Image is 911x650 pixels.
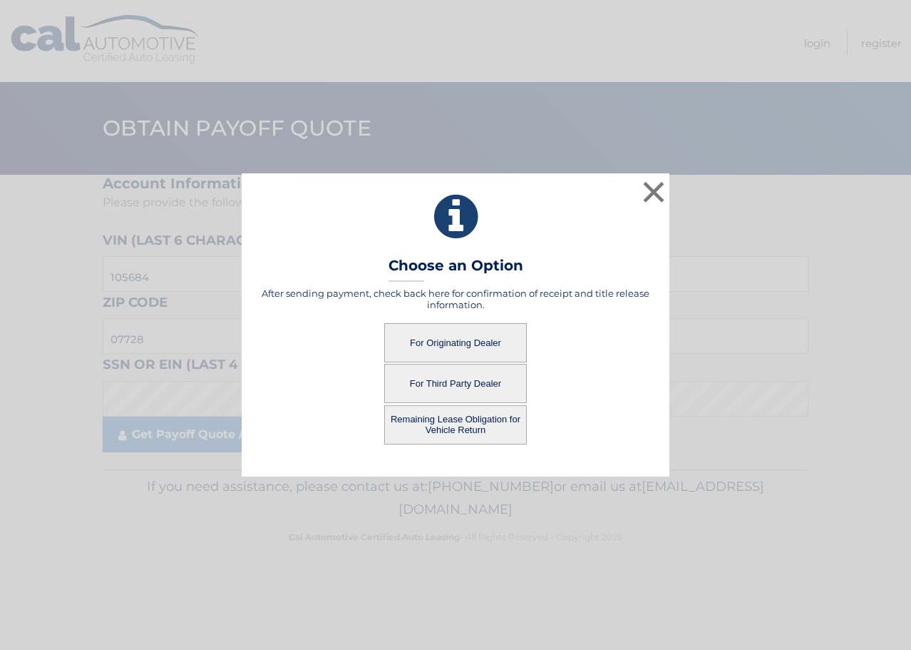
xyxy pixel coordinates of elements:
button: For Third Party Dealer [384,364,527,403]
button: × [639,178,668,206]
button: For Originating Dealer [384,323,527,362]
button: Remaining Lease Obligation for Vehicle Return [384,405,527,445]
h5: After sending payment, check back here for confirmation of receipt and title release information. [259,288,652,310]
h3: Choose an Option [388,257,523,282]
